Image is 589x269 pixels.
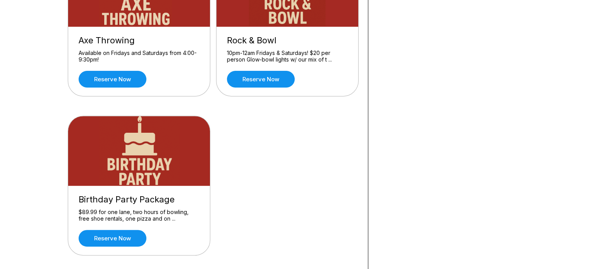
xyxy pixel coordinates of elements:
a: Reserve now [227,71,295,87]
img: Birthday Party Package [68,116,211,186]
div: Axe Throwing [79,35,199,46]
a: Reserve now [79,71,146,87]
div: Rock & Bowl [227,35,348,46]
div: Birthday Party Package [79,194,199,205]
div: 10pm-12am Fridays & Saturdays! $20 per person Glow-bowl lights w/ our mix of t ... [227,50,348,63]
a: Reserve now [79,230,146,247]
div: $89.99 for one lane, two hours of bowling, free shoe rentals, one pizza and on ... [79,209,199,222]
div: Available on Fridays and Saturdays from 4:00-9:30pm! [79,50,199,63]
